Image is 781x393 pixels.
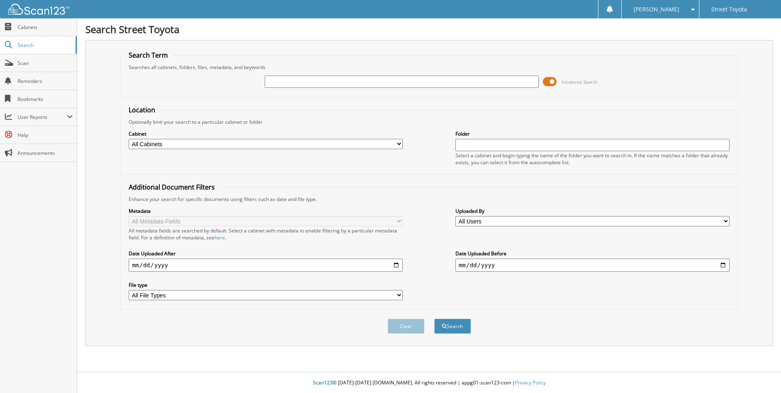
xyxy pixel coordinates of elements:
label: Folder [455,130,730,137]
span: Reminders [18,78,73,85]
span: User Reports [18,114,67,121]
span: Announcements [18,150,73,156]
label: Date Uploaded Before [455,250,730,257]
legend: Additional Document Filters [125,183,219,192]
span: Search [18,42,71,49]
div: Select a cabinet and begin typing the name of the folder you want to search in. If the name match... [455,152,730,166]
div: All metadata fields are searched by default. Select a cabinet with metadata to enable filtering b... [129,227,403,241]
input: start [129,259,403,272]
img: scan123-logo-white.svg [8,4,69,15]
input: end [455,259,730,272]
legend: Search Term [125,51,172,60]
span: Cabinets [18,24,73,31]
label: Date Uploaded After [129,250,403,257]
a: Privacy Policy [515,379,546,386]
button: Search [434,319,471,334]
label: File type [129,281,403,288]
div: Searches all cabinets, folders, files, metadata, and keywords [125,64,734,71]
span: Street Toyota [711,7,747,12]
label: Metadata [129,208,403,214]
span: Scan [18,60,73,67]
span: [PERSON_NAME] [634,7,679,12]
legend: Location [125,105,159,114]
label: Cabinet [129,130,403,137]
span: Scan123 [313,379,332,386]
a: here [214,234,225,241]
label: Uploaded By [455,208,730,214]
div: © [DATE]-[DATE] [DOMAIN_NAME]. All rights reserved | appg01-scan123-com | [77,373,781,393]
span: Advanced Search [561,79,598,85]
span: Help [18,132,73,138]
button: Clear [388,319,424,334]
h1: Search Street Toyota [85,22,773,36]
span: Bookmarks [18,96,73,103]
div: Optionally limit your search to a particular cabinet or folder [125,118,734,125]
div: Enhance your search for specific documents using filters such as date and file type. [125,196,734,203]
